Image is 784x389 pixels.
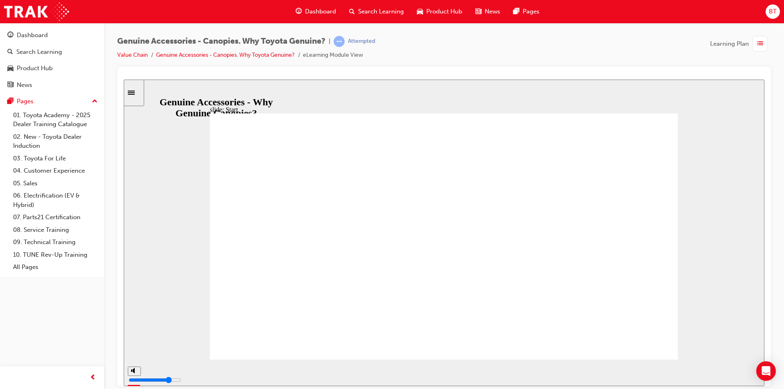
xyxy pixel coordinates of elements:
a: Genuine Accessories - Canopies. Why Toyota Genuine? [156,51,295,58]
img: Trak [4,2,69,21]
div: misc controls [4,280,16,307]
span: Product Hub [426,7,462,16]
span: Dashboard [305,7,336,16]
span: pages-icon [513,7,519,17]
span: | [329,37,330,46]
span: News [485,7,500,16]
button: DashboardSearch LearningProduct HubNews [3,26,101,94]
a: News [3,78,101,93]
a: pages-iconPages [507,3,546,20]
a: car-iconProduct Hub [410,3,469,20]
button: volume [4,287,17,296]
a: 09. Technical Training [10,236,101,249]
span: news-icon [7,82,13,89]
a: 04. Customer Experience [10,164,101,177]
div: Attempted [348,38,375,45]
a: news-iconNews [469,3,507,20]
span: guage-icon [7,32,13,39]
span: Search Learning [358,7,404,16]
a: 07. Parts21 Certification [10,211,101,224]
div: Open Intercom Messenger [756,361,776,381]
a: 02. New - Toyota Dealer Induction [10,131,101,152]
div: Pages [17,97,33,106]
a: Dashboard [3,28,101,43]
div: Search Learning [16,47,62,57]
div: Product Hub [17,64,53,73]
span: list-icon [757,39,763,49]
span: Learning Plan [710,39,749,49]
a: Product Hub [3,61,101,76]
span: prev-icon [90,373,96,383]
span: learningRecordVerb_ATTEMPT-icon [334,36,345,47]
div: Dashboard [17,31,48,40]
button: Pages [3,94,101,109]
div: News [17,80,32,90]
li: eLearning Module View [303,51,363,60]
a: 01. Toyota Academy - 2025 Dealer Training Catalogue [10,109,101,131]
input: volume [5,297,58,304]
span: Pages [523,7,539,16]
button: BT [766,4,780,19]
button: Learning Plan [710,36,771,51]
a: guage-iconDashboard [289,3,343,20]
span: car-icon [417,7,423,17]
a: 06. Electrification (EV & Hybrid) [10,189,101,211]
span: BT [769,7,777,16]
span: up-icon [92,96,98,107]
a: 05. Sales [10,177,101,190]
span: search-icon [349,7,355,17]
span: car-icon [7,65,13,72]
span: search-icon [7,49,13,56]
span: news-icon [475,7,481,17]
a: All Pages [10,261,101,273]
a: Value Chain [117,51,148,58]
span: pages-icon [7,98,13,105]
a: 08. Service Training [10,224,101,236]
a: search-iconSearch Learning [343,3,410,20]
a: Search Learning [3,44,101,60]
span: guage-icon [296,7,302,17]
a: 03. Toyota For Life [10,152,101,165]
a: 10. TUNE Rev-Up Training [10,249,101,261]
span: Genuine Accessories - Canopies. Why Toyota Genuine? [117,37,325,46]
